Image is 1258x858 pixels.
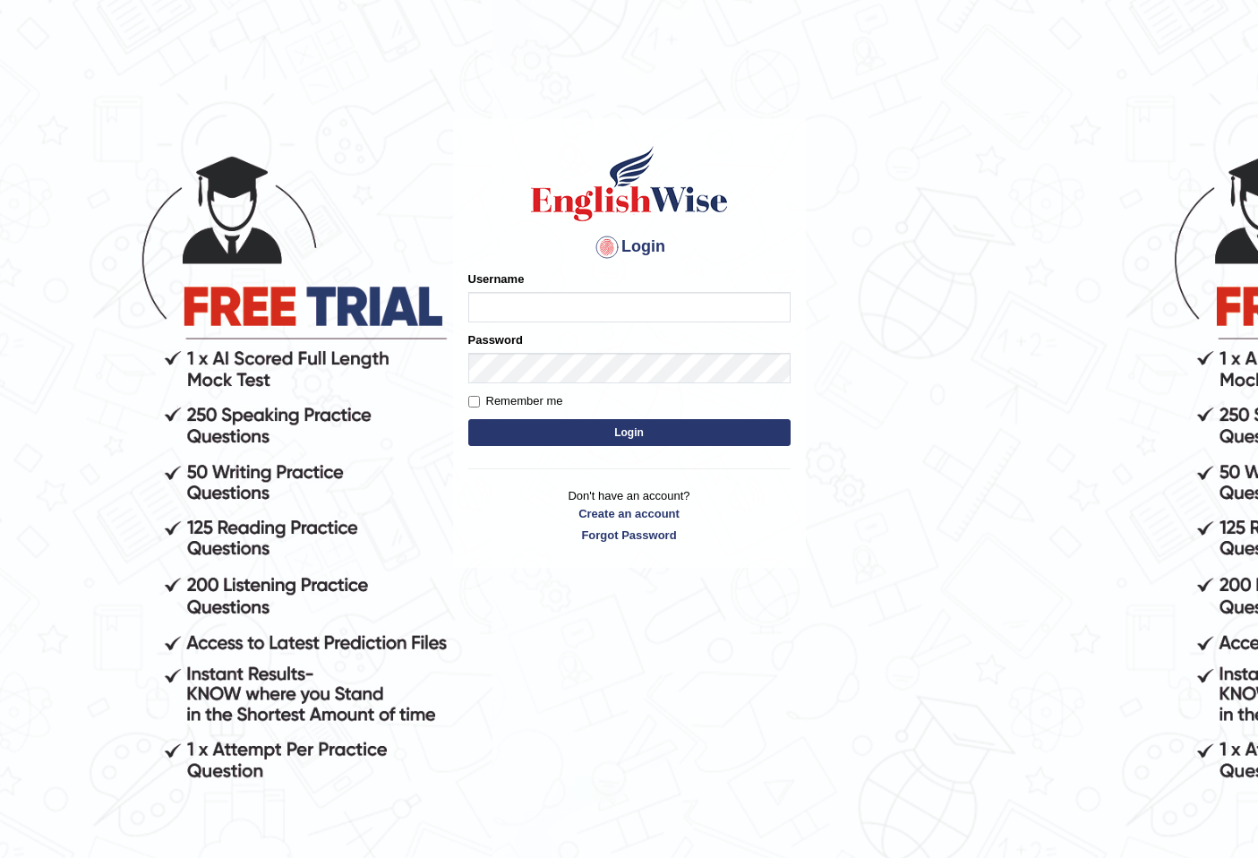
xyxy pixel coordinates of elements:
label: Username [468,270,525,287]
a: Forgot Password [468,527,791,544]
button: Login [468,419,791,446]
label: Password [468,331,523,348]
img: Logo of English Wise sign in for intelligent practice with AI [527,143,732,224]
input: Remember me [468,396,480,408]
p: Don't have an account? [468,487,791,543]
label: Remember me [468,392,563,410]
h4: Login [468,233,791,262]
a: Create an account [468,505,791,522]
